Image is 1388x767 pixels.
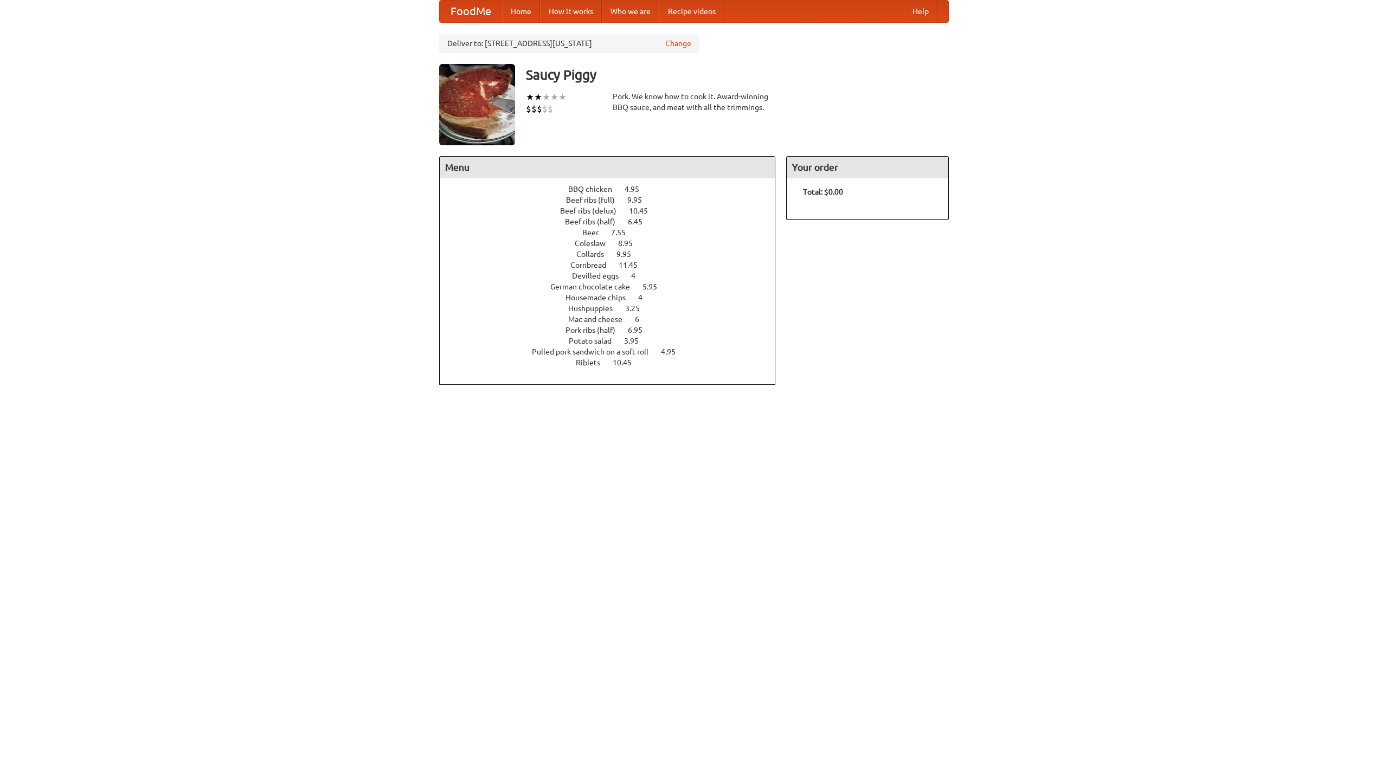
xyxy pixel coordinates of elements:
li: $ [542,103,548,115]
span: Beef ribs (half) [565,217,626,226]
a: Recipe videos [659,1,724,22]
span: 5.95 [642,282,668,291]
span: Beef ribs (full) [566,196,626,204]
span: 10.45 [613,358,642,367]
a: Help [904,1,937,22]
a: Pulled pork sandwich on a soft roll 4.95 [532,347,696,356]
span: 4 [631,272,646,280]
a: Change [665,38,691,49]
a: Potato salad 3.95 [569,337,659,345]
li: $ [526,103,531,115]
li: $ [548,103,553,115]
span: Cornbread [570,261,617,269]
h4: Menu [440,157,775,178]
li: ★ [526,91,534,103]
span: Pulled pork sandwich on a soft roll [532,347,659,356]
h4: Your order [787,157,948,178]
b: Total: $0.00 [803,188,843,196]
li: ★ [534,91,542,103]
span: 8.95 [618,239,644,248]
span: Devilled eggs [572,272,629,280]
span: 4.95 [625,185,650,194]
a: Mac and cheese 6 [568,315,659,324]
a: Pork ribs (half) 6.95 [566,326,663,334]
li: ★ [558,91,567,103]
span: 6.45 [628,217,653,226]
a: Devilled eggs 4 [572,272,656,280]
li: ★ [542,91,550,103]
span: German chocolate cake [550,282,641,291]
img: angular.jpg [439,64,515,145]
span: Collards [576,250,615,259]
span: Pork ribs (half) [566,326,626,334]
span: Beef ribs (delux) [560,207,627,215]
a: Hushpuppies 3.25 [568,304,660,313]
span: Housemade chips [566,293,637,302]
span: Potato salad [569,337,622,345]
span: 11.45 [619,261,648,269]
a: Beef ribs (half) 6.45 [565,217,663,226]
a: Who we are [602,1,659,22]
a: Beef ribs (full) 9.95 [566,196,662,204]
a: German chocolate cake 5.95 [550,282,677,291]
a: BBQ chicken 4.95 [568,185,659,194]
a: FoodMe [440,1,502,22]
a: Collards 9.95 [576,250,651,259]
span: 6.95 [628,326,653,334]
span: 3.95 [624,337,650,345]
span: BBQ chicken [568,185,623,194]
span: 4.95 [661,347,686,356]
h3: Saucy Piggy [526,64,949,86]
a: Beer 7.55 [582,228,646,237]
span: 6 [635,315,650,324]
a: Housemade chips 4 [566,293,663,302]
span: 9.95 [627,196,653,204]
span: 4 [638,293,653,302]
span: Mac and cheese [568,315,633,324]
a: Cornbread 11.45 [570,261,658,269]
li: $ [537,103,542,115]
span: 9.95 [616,250,642,259]
div: Pork. We know how to cook it. Award-winning BBQ sauce, and meat with all the trimmings. [613,91,775,113]
li: ★ [550,91,558,103]
span: 7.55 [611,228,637,237]
div: Deliver to: [STREET_ADDRESS][US_STATE] [439,34,699,53]
span: 3.25 [625,304,651,313]
span: Hushpuppies [568,304,624,313]
a: How it works [540,1,602,22]
li: $ [531,103,537,115]
a: Home [502,1,540,22]
span: Riblets [576,358,611,367]
span: Coleslaw [575,239,616,248]
span: 10.45 [629,207,659,215]
a: Riblets 10.45 [576,358,652,367]
span: Beer [582,228,609,237]
a: Coleslaw 8.95 [575,239,653,248]
a: Beef ribs (delux) 10.45 [560,207,668,215]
